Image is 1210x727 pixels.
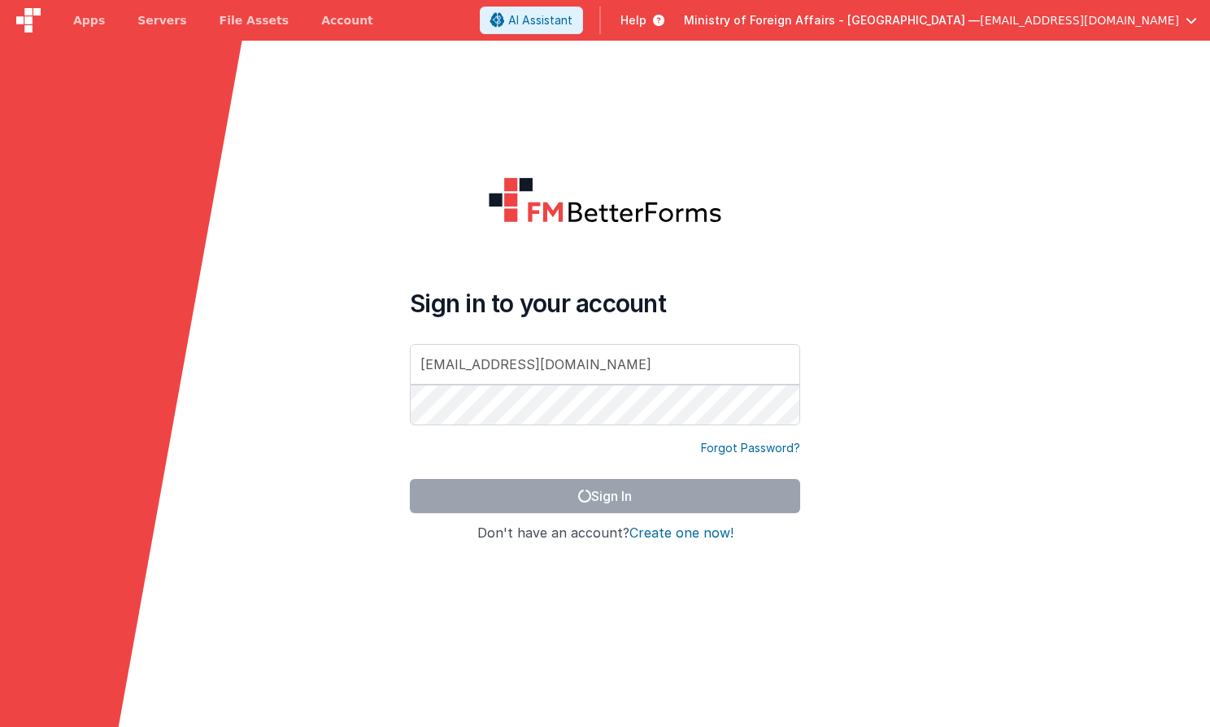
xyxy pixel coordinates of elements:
[701,440,800,456] a: Forgot Password?
[480,7,583,34] button: AI Assistant
[684,12,1197,28] button: Ministry of Foreign Affairs - [GEOGRAPHIC_DATA] — [EMAIL_ADDRESS][DOMAIN_NAME]
[137,12,186,28] span: Servers
[980,12,1179,28] span: [EMAIL_ADDRESS][DOMAIN_NAME]
[220,12,289,28] span: File Assets
[410,479,800,513] button: Sign In
[508,12,572,28] span: AI Assistant
[629,526,733,541] button: Create one now!
[620,12,646,28] span: Help
[684,12,980,28] span: Ministry of Foreign Affairs - [GEOGRAPHIC_DATA] —
[410,289,800,318] h4: Sign in to your account
[410,526,800,541] h4: Don't have an account?
[410,344,800,385] input: Email Address
[73,12,105,28] span: Apps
